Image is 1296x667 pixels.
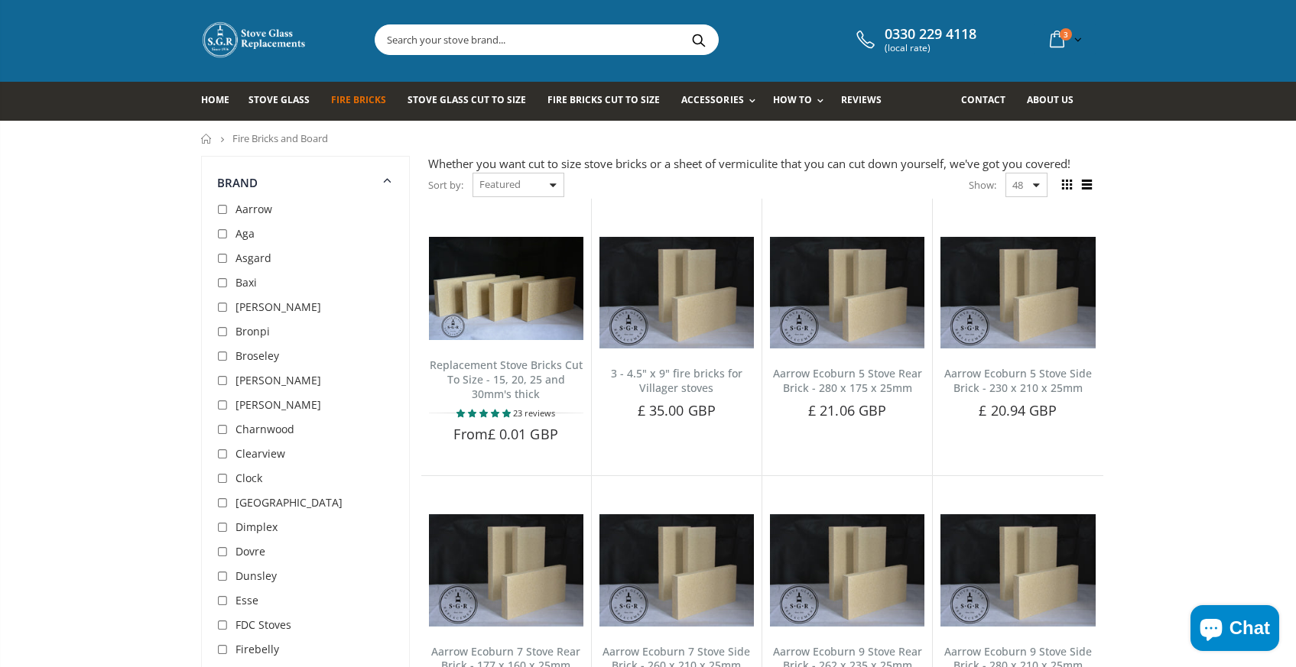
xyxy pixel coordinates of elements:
img: 3 - 4.5" x 9" fire bricks for Villager stoves [599,237,754,348]
span: Fire Bricks Cut To Size [547,93,660,106]
span: 3 [1060,28,1072,40]
span: Esse [235,593,258,607]
span: £ 35.00 GBP [638,401,716,419]
span: £ 21.06 GBP [808,401,886,419]
a: Home [201,82,241,121]
span: Show: [969,173,996,197]
span: Dimplex [235,520,278,534]
div: Whether you want cut to size stove bricks or a sheet of vermiculite that you can cut down yoursel... [428,156,1096,172]
span: Fire Bricks and Board [232,131,328,145]
span: Aga [235,226,255,241]
span: 0330 229 4118 [885,26,976,43]
img: Aarrow Ecoburn 5 Stove Side Brick [940,237,1095,348]
span: [GEOGRAPHIC_DATA] [235,495,343,510]
span: Contact [961,93,1005,106]
img: Aarrow Ecoburn 9 Stove Side Brick - 280 x 210 x 25mm [940,514,1095,626]
span: Stove Glass [248,93,310,106]
a: Stove Glass [248,82,321,121]
inbox-online-store-chat: Shopify online store chat [1186,605,1284,655]
button: Search [682,25,716,54]
a: Contact [961,82,1017,121]
a: Replacement Stove Bricks Cut To Size - 15, 20, 25 and 30mm's thick [430,358,583,401]
span: Clearview [235,446,285,461]
span: Stove Glass Cut To Size [408,93,526,106]
span: Baxi [235,275,257,290]
span: Clock [235,471,262,485]
span: [PERSON_NAME] [235,373,321,387]
span: [PERSON_NAME] [235,397,321,412]
input: Search your stove brand... [375,25,889,54]
span: Sort by: [428,172,463,199]
a: How To [773,82,831,121]
img: Stove Glass Replacement [201,21,308,59]
span: £ 20.94 GBP [979,401,1057,419]
a: 3 [1044,24,1085,54]
img: Aarrow Ecoburn 5 Stove Rear Brick [770,237,924,348]
span: Dunsley [235,568,277,583]
span: From [453,425,557,443]
a: Accessories [681,82,762,121]
a: Aarrow Ecoburn 5 Stove Rear Brick - 280 x 175 x 25mm [773,366,922,395]
span: Fire Bricks [331,93,386,106]
a: Home [201,134,213,144]
span: 4.78 stars [456,407,513,419]
span: Accessories [681,93,743,106]
span: Charnwood [235,422,294,436]
a: Fire Bricks Cut To Size [547,82,671,121]
span: Reviews [841,93,882,106]
a: Aarrow Ecoburn 5 Stove Side Brick - 230 x 210 x 25mm [944,366,1092,395]
a: 0330 229 4118 (local rate) [853,26,976,53]
span: FDC Stoves [235,617,291,632]
span: List view [1079,176,1096,193]
span: Dovre [235,544,265,559]
a: 3 - 4.5" x 9" fire bricks for Villager stoves [611,366,742,395]
span: [PERSON_NAME] [235,300,321,314]
span: How To [773,93,812,106]
img: Replacement Stove Bricks Cut To Size - 15, 20, 25 and 30mm's thick [429,237,583,340]
img: Aarrow Ecoburn 9 Rear Brick [770,514,924,626]
span: Firebelly [235,642,279,656]
span: Home [201,93,229,106]
span: Bronpi [235,324,270,338]
a: About us [1027,82,1085,121]
span: Grid view [1059,176,1076,193]
span: £ 0.01 GBP [488,425,558,443]
span: 23 reviews [513,407,555,419]
img: Aarrow Ecoburn 7 Side Brick [599,514,754,626]
a: Reviews [841,82,893,121]
span: Brand [217,175,258,190]
span: Asgard [235,251,271,265]
span: About us [1027,93,1074,106]
a: Fire Bricks [331,82,398,121]
span: Aarrow [235,202,272,216]
span: Broseley [235,348,279,363]
span: (local rate) [885,43,976,53]
a: Stove Glass Cut To Size [408,82,538,121]
img: Aarrow Ecoburn 7 Rear Brick [429,514,583,626]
